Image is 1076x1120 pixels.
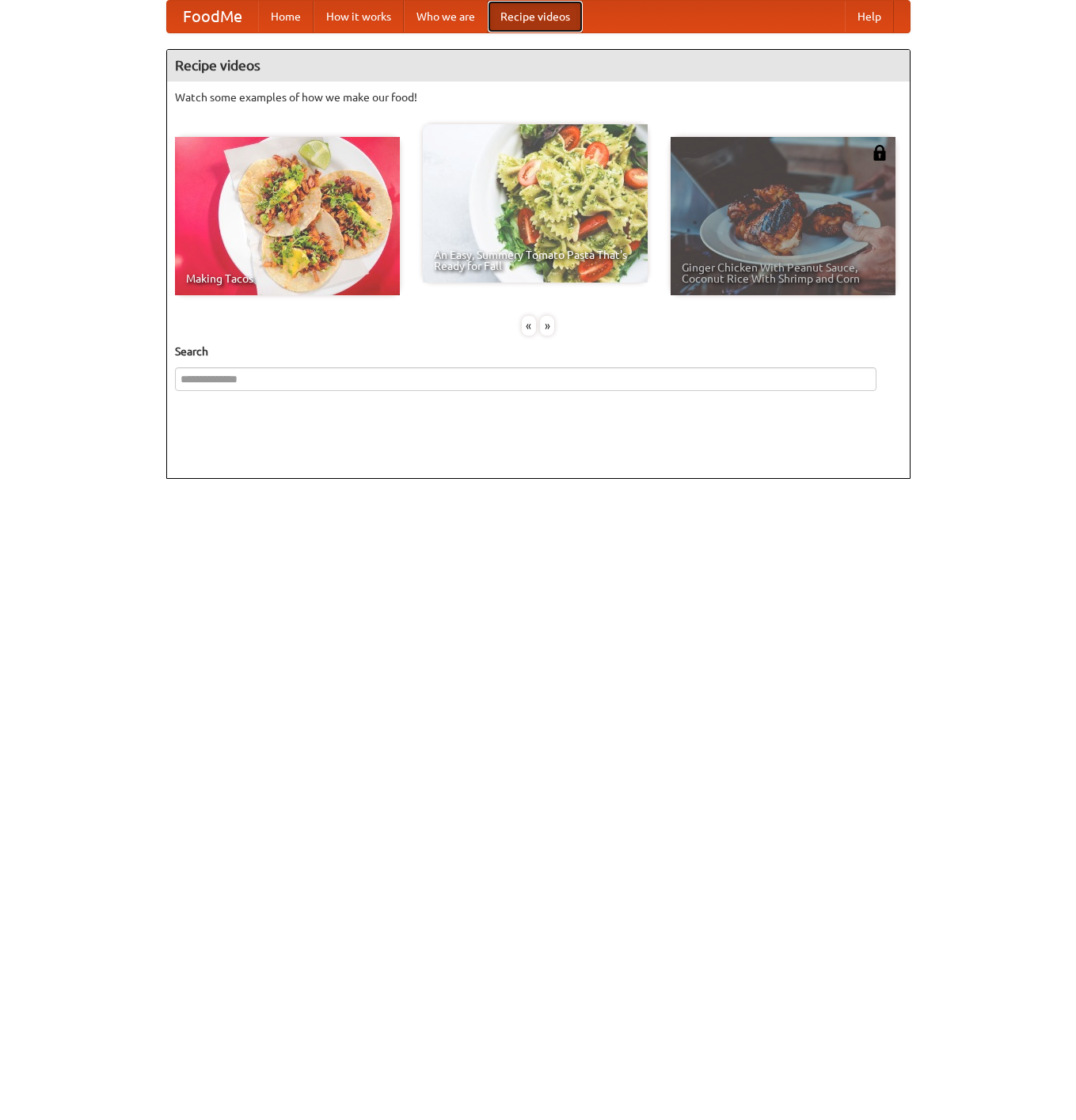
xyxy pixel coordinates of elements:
img: 483408.png [872,145,888,161]
a: FoodMe [167,1,258,32]
a: Home [258,1,314,32]
span: An Easy, Summery Tomato Pasta That's Ready for Fall [434,249,637,271]
p: Watch some examples of how we make our food! [175,89,902,105]
a: Help [845,1,894,32]
a: Making Tacos [175,137,400,295]
a: Who we are [404,1,488,32]
div: » [540,316,554,336]
div: « [522,316,536,336]
span: Making Tacos [186,273,389,284]
a: Recipe videos [488,1,583,32]
a: An Easy, Summery Tomato Pasta That's Ready for Fall [423,124,648,283]
a: How it works [314,1,404,32]
h5: Search [175,344,902,359]
h4: Recipe videos [167,50,910,82]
